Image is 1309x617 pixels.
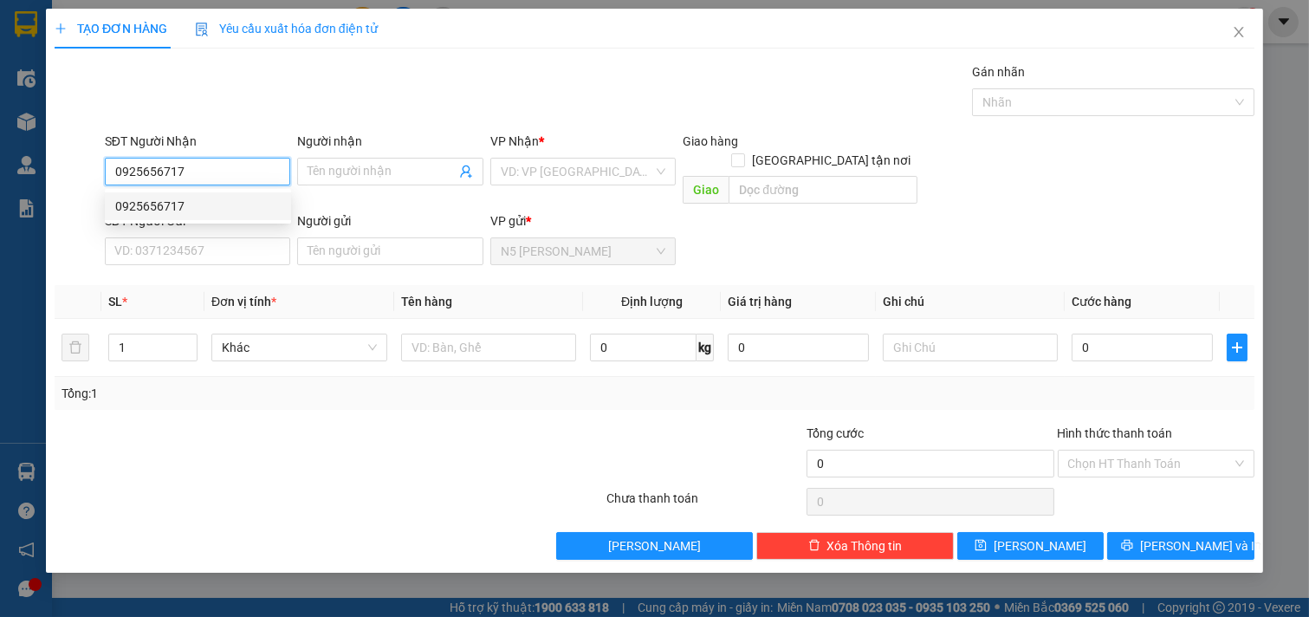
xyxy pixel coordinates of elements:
[1058,426,1173,440] label: Hình thức thanh toán
[975,539,987,553] span: save
[608,536,701,555] span: [PERSON_NAME]
[105,132,291,151] div: SĐT Người Nhận
[957,532,1105,560] button: save[PERSON_NAME]
[756,532,954,560] button: deleteXóa Thông tin
[1215,9,1263,57] button: Close
[62,384,506,403] div: Tổng: 1
[195,23,209,36] img: icon
[1107,532,1254,560] button: printer[PERSON_NAME] và In
[1228,341,1247,354] span: plus
[827,536,903,555] span: Xóa Thông tin
[1121,539,1133,553] span: printer
[1227,334,1247,361] button: plus
[55,23,67,35] span: plus
[745,151,917,170] span: [GEOGRAPHIC_DATA] tận nơi
[994,536,1086,555] span: [PERSON_NAME]
[105,192,291,220] div: 0925656717
[490,134,539,148] span: VP Nhận
[211,295,276,308] span: Đơn vị tính
[459,165,473,179] span: user-add
[297,211,483,231] div: Người gửi
[401,334,577,361] input: VD: Bàn, Ghế
[501,238,666,264] span: N5 Phan Rang
[683,134,738,148] span: Giao hàng
[807,426,864,440] span: Tổng cước
[1232,25,1246,39] span: close
[108,295,122,308] span: SL
[556,532,754,560] button: [PERSON_NAME]
[222,334,377,360] span: Khác
[972,65,1025,79] label: Gán nhãn
[297,132,483,151] div: Người nhận
[1140,536,1261,555] span: [PERSON_NAME] và In
[115,197,281,216] div: 0925656717
[490,211,677,231] div: VP gửi
[195,22,378,36] span: Yêu cầu xuất hóa đơn điện tử
[605,489,806,519] div: Chưa thanh toán
[1072,295,1131,308] span: Cước hàng
[683,176,729,204] span: Giao
[697,334,714,361] span: kg
[876,285,1066,319] th: Ghi chú
[55,22,167,36] span: TẠO ĐƠN HÀNG
[808,539,820,553] span: delete
[883,334,1059,361] input: Ghi Chú
[728,295,792,308] span: Giá trị hàng
[621,295,683,308] span: Định lượng
[62,334,89,361] button: delete
[728,334,869,361] input: 0
[401,295,452,308] span: Tên hàng
[729,176,917,204] input: Dọc đường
